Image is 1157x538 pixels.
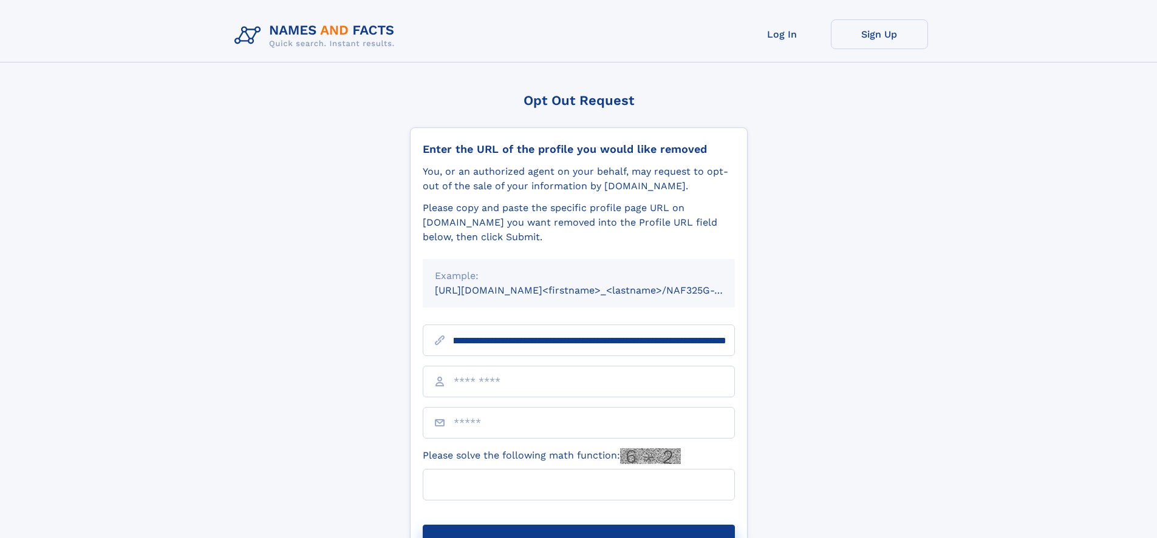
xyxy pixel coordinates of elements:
[423,448,681,464] label: Please solve the following math function:
[435,269,723,283] div: Example:
[410,93,748,108] div: Opt Out Request
[831,19,928,49] a: Sign Up
[423,201,735,244] div: Please copy and paste the specific profile page URL on [DOMAIN_NAME] you want removed into the Pr...
[734,19,831,49] a: Log In
[230,19,404,52] img: Logo Names and Facts
[423,164,735,193] div: You, or an authorized agent on your behalf, may request to opt-out of the sale of your informatio...
[435,284,758,296] small: [URL][DOMAIN_NAME]<firstname>_<lastname>/NAF325G-xxxxxxxx
[423,143,735,156] div: Enter the URL of the profile you would like removed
